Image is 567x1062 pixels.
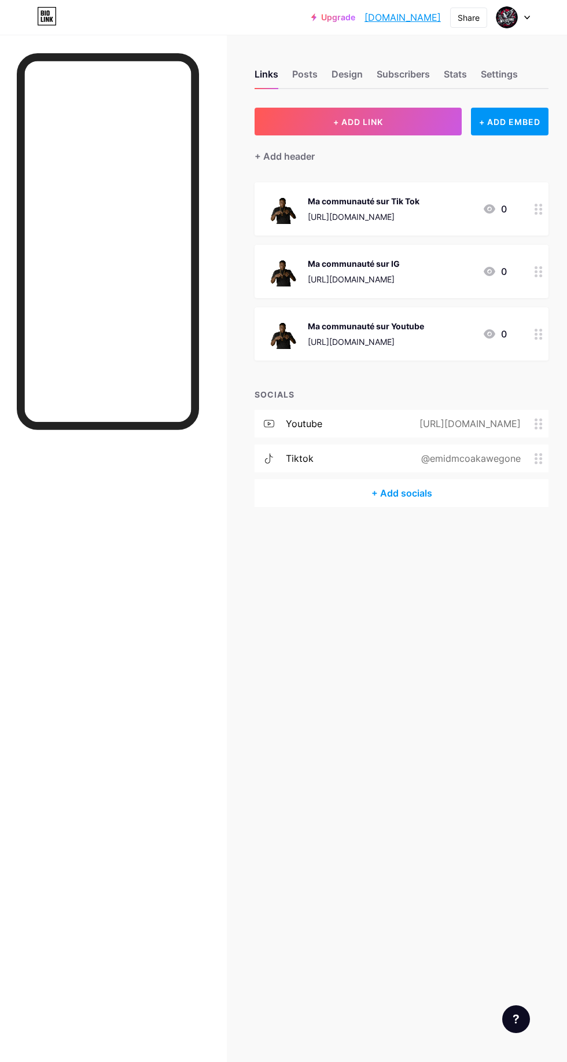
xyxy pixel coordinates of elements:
[255,388,548,400] div: SOCIALS
[268,256,299,286] img: Ma communauté sur IG
[481,67,518,88] div: Settings
[483,202,507,216] div: 0
[496,6,518,28] img: Bolo Jurey nel francyr
[403,451,535,465] div: @emidmcoakawegone
[286,417,322,431] div: youtube
[255,108,462,135] button: + ADD LINK
[268,319,299,349] img: Ma communauté sur Youtube
[292,67,318,88] div: Posts
[458,12,480,24] div: Share
[268,194,299,224] img: Ma communauté sur Tik Tok
[286,451,314,465] div: tiktok
[308,320,424,332] div: Ma communauté sur Youtube
[471,108,548,135] div: + ADD EMBED
[401,417,535,431] div: [URL][DOMAIN_NAME]
[308,258,400,270] div: Ma communauté sur IG
[308,336,424,348] div: [URL][DOMAIN_NAME]
[333,117,383,127] span: + ADD LINK
[311,13,355,22] a: Upgrade
[308,273,400,285] div: [URL][DOMAIN_NAME]
[365,10,441,24] a: [DOMAIN_NAME]
[377,67,430,88] div: Subscribers
[444,67,467,88] div: Stats
[332,67,363,88] div: Design
[483,327,507,341] div: 0
[255,149,315,163] div: + Add header
[255,479,548,507] div: + Add socials
[255,67,278,88] div: Links
[308,211,419,223] div: [URL][DOMAIN_NAME]
[308,195,419,207] div: Ma communauté sur Tik Tok
[483,264,507,278] div: 0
